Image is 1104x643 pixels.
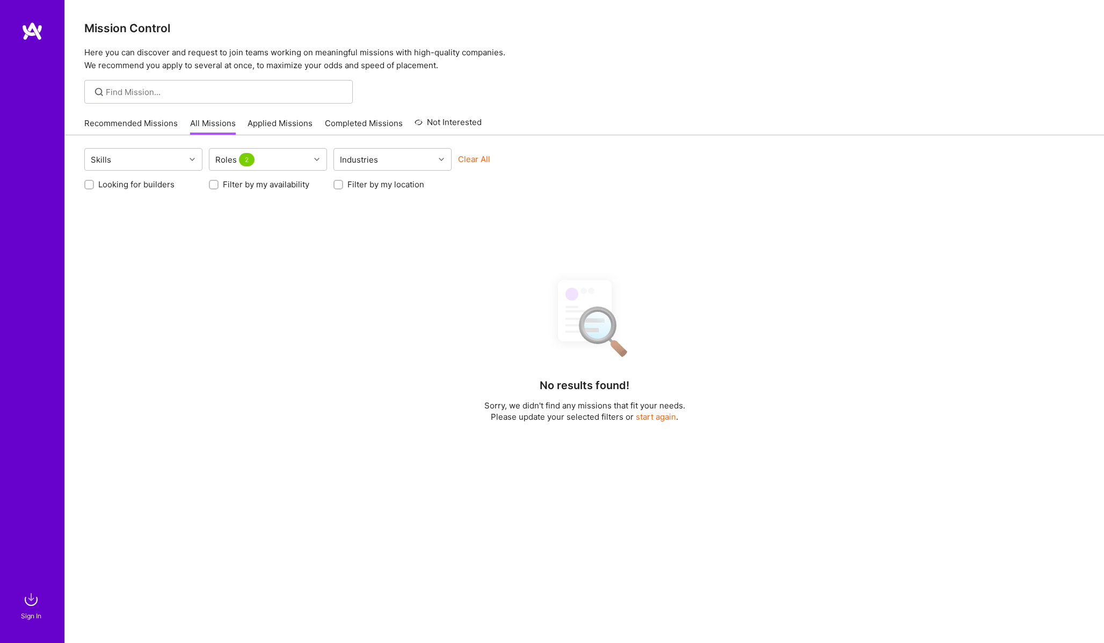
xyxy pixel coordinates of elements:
[484,411,685,422] p: Please update your selected filters or .
[484,400,685,411] p: Sorry, we didn't find any missions that fit your needs.
[458,154,490,165] button: Clear All
[190,118,236,135] a: All Missions
[23,589,42,622] a: sign inSign In
[415,116,482,135] a: Not Interested
[248,118,313,135] a: Applied Missions
[539,271,630,364] img: No Results
[190,157,195,162] i: icon Chevron
[314,157,319,162] i: icon Chevron
[337,152,381,167] div: Industries
[20,589,42,610] img: sign in
[439,157,444,162] i: icon Chevron
[636,411,676,422] button: start again
[325,118,403,135] a: Completed Missions
[98,179,175,190] label: Looking for builders
[84,46,1085,72] p: Here you can discover and request to join teams working on meaningful missions with high-quality ...
[347,179,424,190] label: Filter by my location
[93,86,105,98] i: icon SearchGrey
[213,152,259,167] div: Roles
[21,21,43,41] img: logo
[239,153,255,166] span: 2
[88,152,114,167] div: Skills
[84,118,178,135] a: Recommended Missions
[21,610,41,622] div: Sign In
[84,21,1085,35] h3: Mission Control
[540,379,629,392] h4: No results found!
[106,86,345,98] input: Find Mission...
[223,179,309,190] label: Filter by my availability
